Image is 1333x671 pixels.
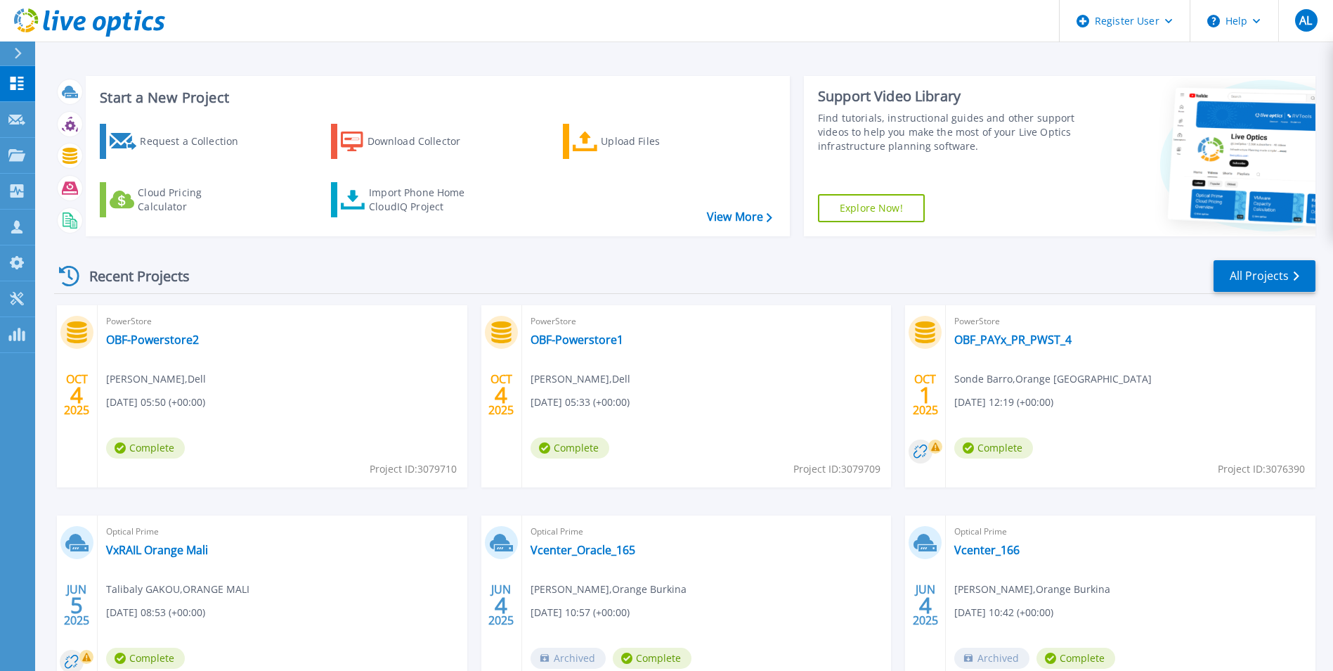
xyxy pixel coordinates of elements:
span: [DATE] 08:53 (+00:00) [106,605,205,620]
div: OCT 2025 [912,369,939,421]
span: Complete [531,437,609,459]
span: [PERSON_NAME] , Orange Burkina [954,582,1110,597]
span: PowerStore [531,314,883,329]
span: [PERSON_NAME] , Orange Burkina [531,582,687,597]
span: Optical Prime [106,524,459,539]
div: Download Collector [368,127,480,155]
div: Request a Collection [140,127,252,155]
span: [DATE] 12:19 (+00:00) [954,395,1053,410]
div: Import Phone Home CloudIQ Project [369,186,479,214]
span: [DATE] 10:42 (+00:00) [954,605,1053,620]
div: Support Video Library [818,87,1079,106]
a: Cloud Pricing Calculator [100,182,256,217]
span: 4 [495,389,507,401]
a: Request a Collection [100,124,256,159]
div: OCT 2025 [63,369,90,421]
span: Complete [613,648,691,669]
a: VxRAIL Orange Mali [106,543,208,557]
h3: Start a New Project [100,90,772,106]
span: Optical Prime [954,524,1307,539]
div: Cloud Pricing Calculator [138,186,250,214]
a: Vcenter_166 [954,543,1020,557]
div: JUN 2025 [912,580,939,631]
span: Project ID: 3079710 [370,461,457,477]
span: Complete [954,437,1033,459]
span: AL [1299,15,1312,26]
span: [PERSON_NAME] , Dell [106,371,206,387]
a: OBF-Powerstore2 [106,333,199,347]
span: Optical Prime [531,524,883,539]
div: JUN 2025 [488,580,514,631]
span: [DATE] 10:57 (+00:00) [531,605,630,620]
span: 4 [919,599,932,611]
span: [DATE] 05:33 (+00:00) [531,395,630,410]
span: 4 [495,599,507,611]
a: Explore Now! [818,194,925,222]
span: Archived [954,648,1029,669]
span: Project ID: 3079709 [793,461,880,477]
a: OBF-Powerstore1 [531,333,623,347]
span: [PERSON_NAME] , Dell [531,371,630,387]
span: Complete [106,437,185,459]
a: View More [707,210,772,224]
a: Upload Files [563,124,720,159]
div: Recent Projects [54,259,209,293]
a: All Projects [1214,260,1315,292]
div: JUN 2025 [63,580,90,631]
span: Complete [1036,648,1115,669]
span: Archived [531,648,606,669]
span: Talibaly GAKOU , ORANGE MALI [106,582,249,597]
span: PowerStore [106,314,459,329]
span: Sonde Barro , Orange [GEOGRAPHIC_DATA] [954,371,1152,387]
div: Upload Files [601,127,713,155]
a: Vcenter_Oracle_165 [531,543,635,557]
div: OCT 2025 [488,369,514,421]
span: 4 [70,389,83,401]
span: Complete [106,648,185,669]
a: Download Collector [331,124,488,159]
a: OBF_PAYx_PR_PWST_4 [954,333,1072,347]
span: [DATE] 05:50 (+00:00) [106,395,205,410]
div: Find tutorials, instructional guides and other support videos to help you make the most of your L... [818,111,1079,153]
span: Project ID: 3076390 [1218,461,1305,477]
span: 1 [919,389,932,401]
span: 5 [70,599,83,611]
span: PowerStore [954,314,1307,329]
